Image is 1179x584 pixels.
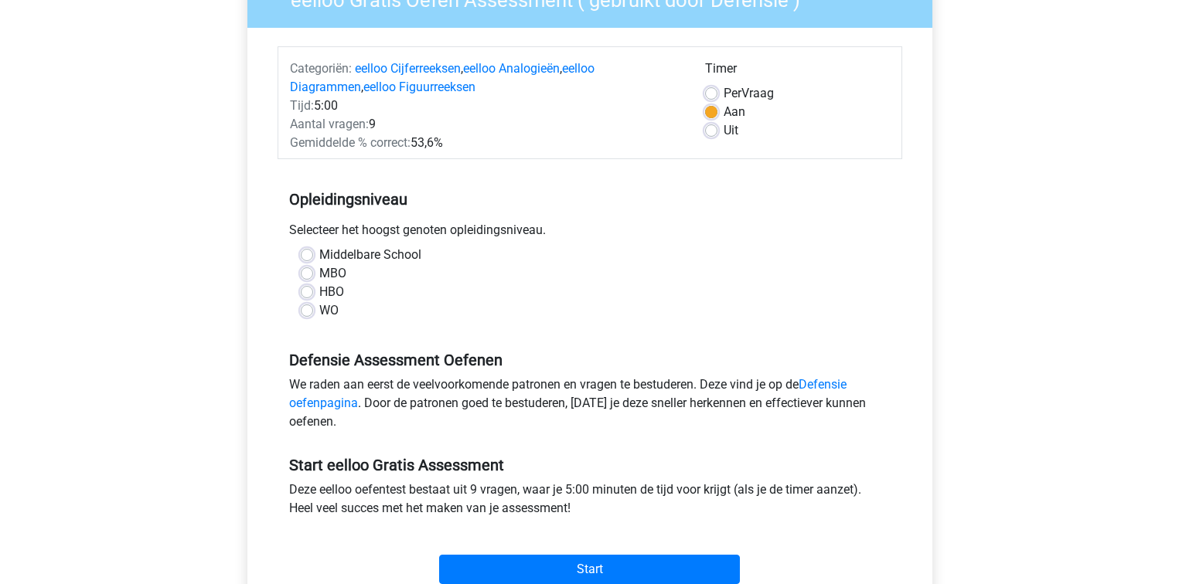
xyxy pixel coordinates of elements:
div: 9 [278,115,693,134]
span: Tijd: [290,98,314,113]
span: Per [724,86,741,100]
div: Selecteer het hoogst genoten opleidingsniveau. [278,221,902,246]
div: , , , [278,59,693,97]
label: MBO [319,264,346,283]
label: Uit [724,121,738,140]
h5: Opleidingsniveau [289,184,891,215]
label: WO [319,301,339,320]
div: Deze eelloo oefentest bestaat uit 9 vragen, waar je 5:00 minuten de tijd voor krijgt (als je de t... [278,480,902,524]
a: eelloo Cijferreeksen [355,61,461,76]
label: Middelbare School [319,246,421,264]
div: 53,6% [278,134,693,152]
h5: Start eelloo Gratis Assessment [289,456,891,474]
div: We raden aan eerst de veelvoorkomende patronen en vragen te bestuderen. Deze vind je op de . Door... [278,375,902,437]
div: Timer [705,59,890,84]
input: Start [439,555,740,584]
span: Aantal vragen: [290,117,369,131]
label: Aan [724,103,745,121]
label: HBO [319,283,344,301]
a: eelloo Figuurreeksen [363,80,475,94]
label: Vraag [724,84,774,103]
span: Categoriën: [290,61,352,76]
div: 5:00 [278,97,693,115]
span: Gemiddelde % correct: [290,135,411,150]
a: eelloo Analogieën [463,61,560,76]
h5: Defensie Assessment Oefenen [289,351,891,369]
